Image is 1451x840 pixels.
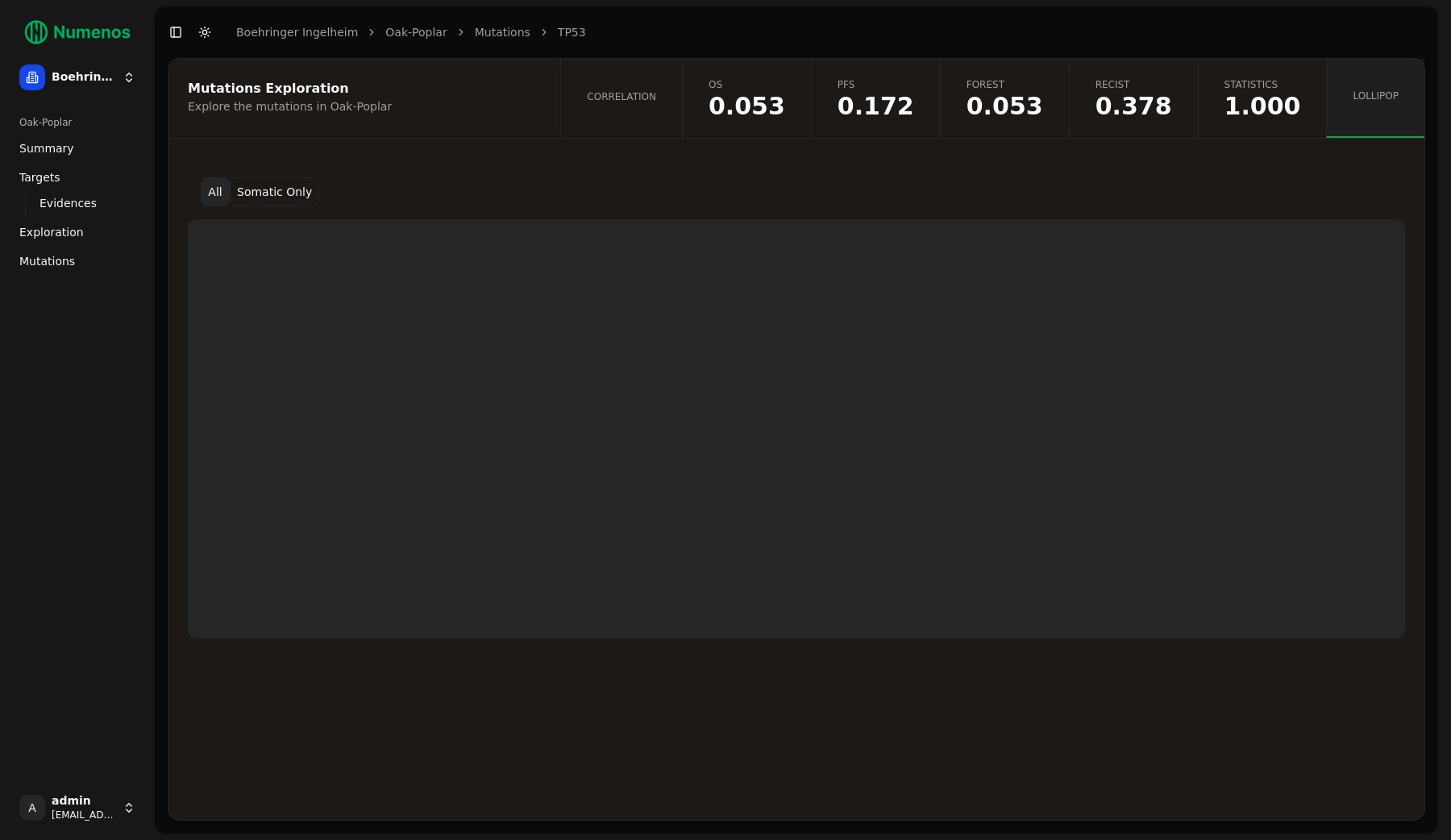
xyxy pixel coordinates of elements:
[1353,89,1399,102] span: Lollipop
[1224,78,1301,91] span: Statistics
[52,70,116,85] span: Boehringer Ingelheim
[560,59,682,138] a: Correlation
[13,13,142,52] img: Numenos
[236,24,586,40] nav: breadcrumb
[967,94,1043,119] span: 0.053008776344803
[52,809,116,821] span: [EMAIL_ADDRESS]
[19,253,75,269] span: Mutations
[201,177,230,206] button: All
[967,78,1043,91] span: Forest
[52,794,116,809] span: admin
[13,164,142,190] a: Targets
[13,219,142,245] a: Exploration
[587,90,656,103] span: Correlation
[475,24,530,40] a: Mutations
[39,195,97,211] span: Evidences
[1096,94,1172,119] span: 0.378164645566419
[1069,59,1198,138] a: Recist0.378
[19,140,74,156] span: Summary
[19,224,84,240] span: Exploration
[188,98,536,114] div: Explore the mutations in Oak-Poplar
[13,135,142,161] a: Summary
[13,248,142,274] a: Mutations
[811,59,940,138] a: PFS0.172
[13,788,142,827] button: Aadmin[EMAIL_ADDRESS]
[193,21,216,44] button: Toggle Dark Mode
[558,24,586,40] a: TP53
[709,94,785,119] span: 0.053008776344803
[709,78,785,91] span: OS
[19,169,60,185] span: Targets
[19,795,45,821] span: A
[1326,59,1424,138] a: Lollipop
[13,110,142,135] div: Oak-Poplar
[1096,78,1172,91] span: Recist
[1224,94,1301,119] span: 1
[682,59,811,138] a: OS0.053
[188,82,536,95] div: Mutations Exploration
[838,94,914,119] span: 0.17195384371515
[940,59,1069,138] a: Forest0.053
[230,177,319,206] button: Somatic Only
[13,58,142,97] button: Boehringer Ingelheim
[164,21,187,44] button: Toggle Sidebar
[1198,59,1327,138] a: Statistics1.000
[838,78,914,91] span: PFS
[236,24,358,40] a: Boehringer Ingelheim
[385,24,447,40] a: Oak-Poplar
[33,192,123,214] a: Evidences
